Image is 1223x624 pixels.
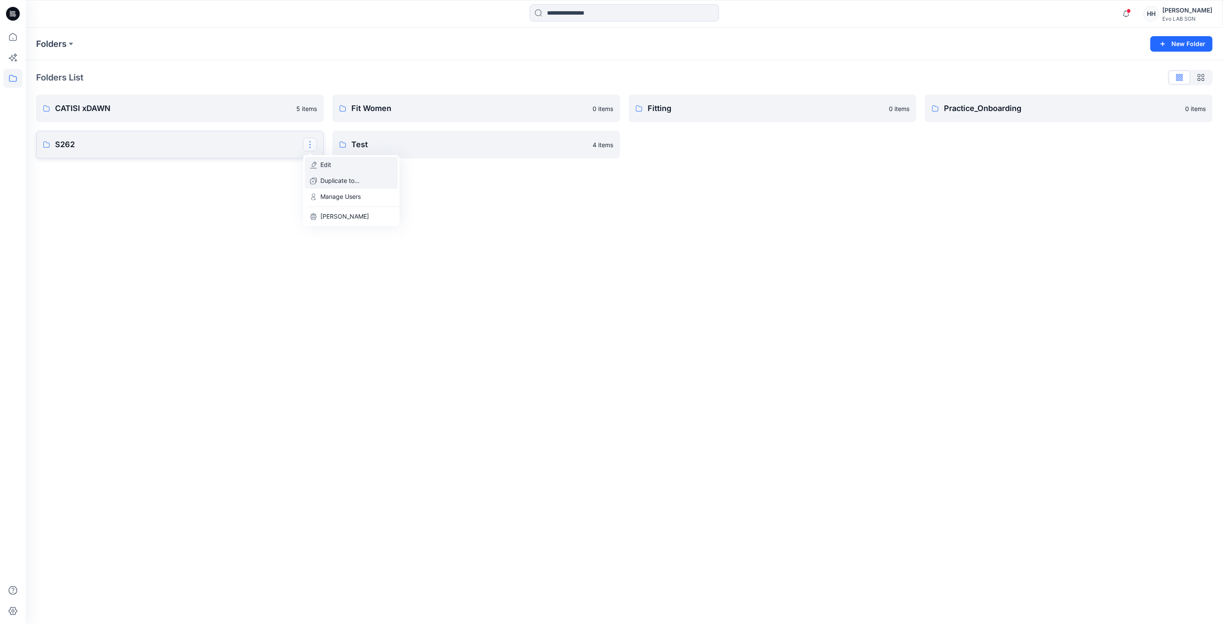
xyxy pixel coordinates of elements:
[944,102,1180,114] p: Practice_Onboarding
[1143,6,1159,22] div: HH
[36,131,324,158] a: S262EditDuplicate to...Manage Users[PERSON_NAME]
[593,104,613,113] p: 0 items
[296,104,317,113] p: 5 items
[320,192,361,201] p: Manage Users
[889,104,910,113] p: 0 items
[1150,36,1213,52] button: New Folder
[351,139,587,151] p: Test
[351,102,587,114] p: Fit Women
[55,139,303,151] p: S262
[320,176,360,185] p: Duplicate to...
[629,95,916,122] a: Fitting0 items
[332,95,620,122] a: Fit Women0 items
[648,102,884,114] p: Fitting
[1185,104,1206,113] p: 0 items
[593,140,613,149] p: 4 items
[1162,5,1212,15] div: [PERSON_NAME]
[925,95,1213,122] a: Practice_Onboarding0 items
[320,212,369,221] p: [PERSON_NAME]
[332,131,620,158] a: Test4 items
[36,95,324,122] a: CATISI xDAWN5 items
[1162,15,1212,22] div: Evo LAB SGN
[36,71,83,84] p: Folders List
[320,161,331,170] p: Edit
[36,38,67,50] a: Folders
[55,102,291,114] p: CATISI xDAWN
